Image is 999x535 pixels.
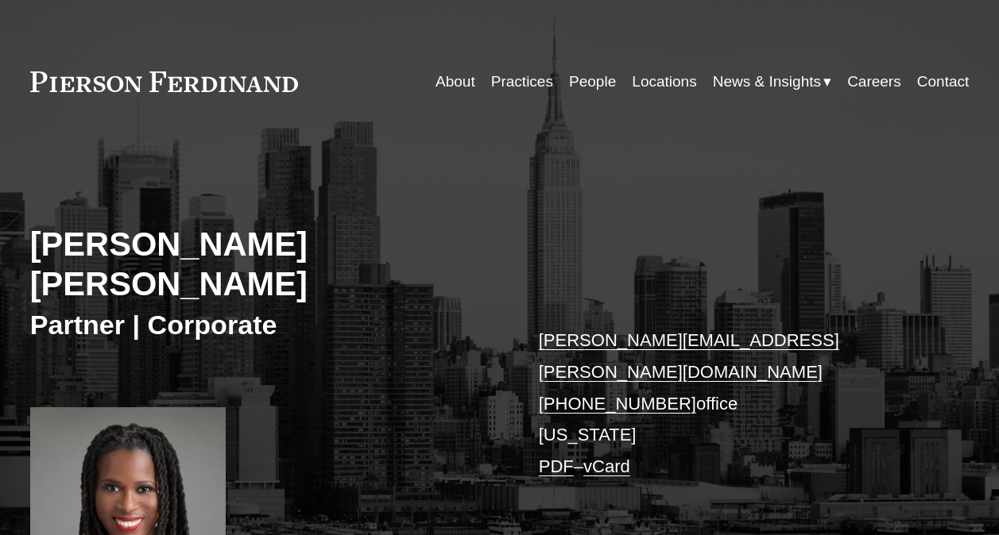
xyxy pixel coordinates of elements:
a: People [569,67,616,97]
h2: [PERSON_NAME] [PERSON_NAME] [30,225,500,305]
a: Locations [632,67,696,97]
span: News & Insights [713,68,821,95]
a: vCard [583,456,630,476]
a: [PERSON_NAME][EMAIL_ADDRESS][PERSON_NAME][DOMAIN_NAME] [539,330,839,382]
a: [PHONE_NUMBER] [539,394,696,414]
h3: Partner | Corporate [30,308,500,341]
a: folder dropdown [713,67,831,97]
a: Careers [847,67,901,97]
a: PDF [539,456,574,476]
a: Contact [917,67,969,97]
a: About [436,67,475,97]
p: office [US_STATE] – [539,325,930,482]
a: Practices [491,67,553,97]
